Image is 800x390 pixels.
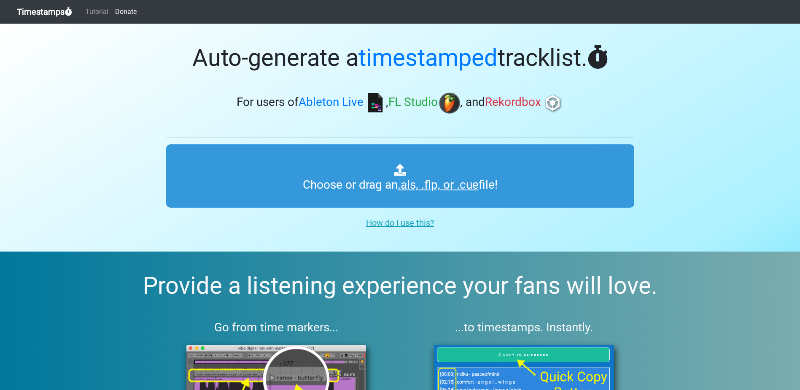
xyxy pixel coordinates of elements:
[366,218,434,228] u: How do I use this?
[414,320,634,335] h3: ...to timestamps. Instantly.
[388,95,438,109] span: FL Studio
[365,92,386,114] img: ableton.png
[20,272,780,300] h2: Provide a listening experience your fans will love.
[112,3,140,20] a: Donate
[439,92,460,114] img: fl.png
[166,44,634,72] h1: Auto-generate a tracklist.
[485,95,541,109] span: Rekordbox
[17,3,72,20] a: Timestamps
[358,44,498,72] span: timestamped
[299,95,364,109] span: Ableton Live
[166,92,634,114] h3: For users of , , and
[166,320,387,335] h3: Go from time markers...
[542,92,563,114] img: rb.png
[82,3,112,20] a: Tutorial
